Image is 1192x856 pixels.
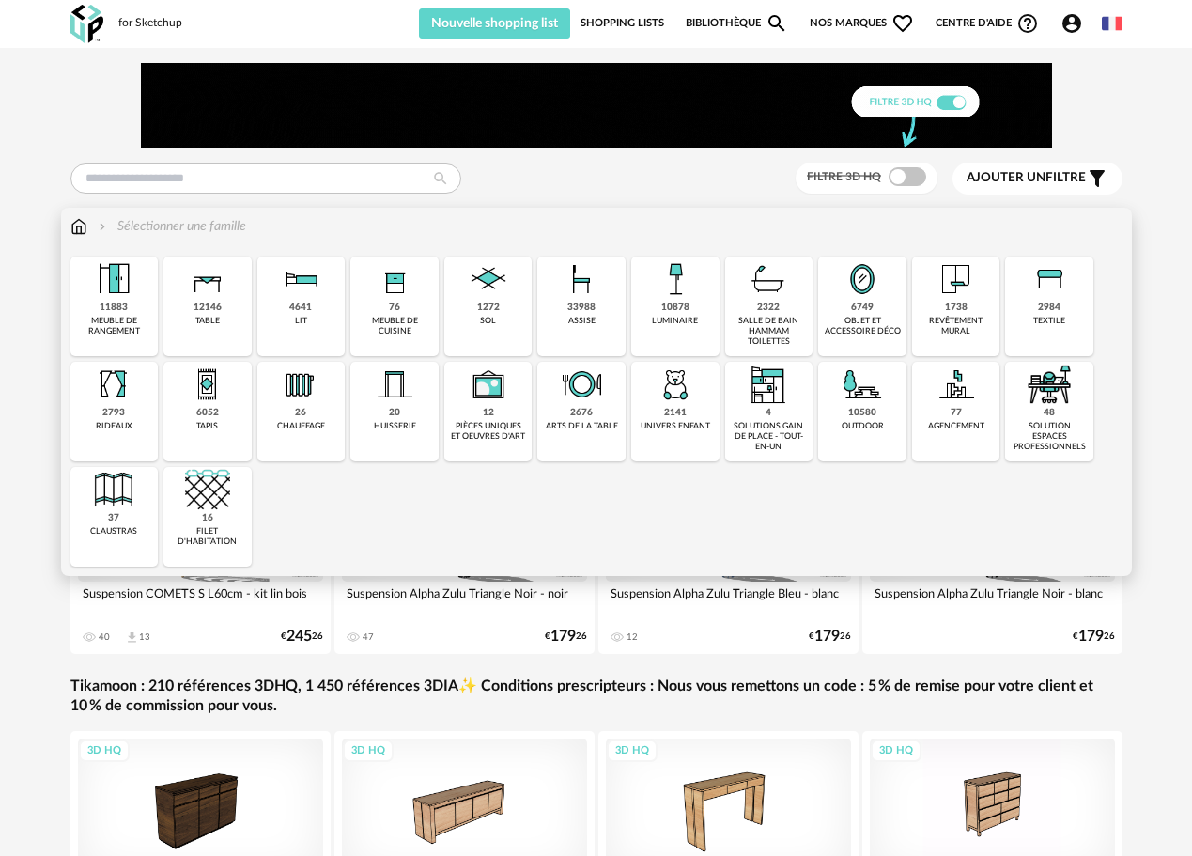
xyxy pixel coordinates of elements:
[141,63,1052,148] img: FILTRE%20HQ%20NEW_V1%20(4).gif
[814,630,840,643] span: 179
[431,17,558,30] span: Nouvelle shopping list
[185,467,230,512] img: filet.png
[967,171,1045,184] span: Ajouter un
[419,8,571,39] button: Nouvelle shopping list
[606,582,851,619] div: Suspension Alpha Zulu Triangle Bleu - blanc
[91,362,136,407] img: Rideaux.png
[766,12,788,35] span: Magnify icon
[581,8,664,39] a: Shopping Lists
[1027,257,1072,302] img: Textile.png
[100,302,128,314] div: 11883
[169,526,246,548] div: filet d'habitation
[95,217,110,236] img: svg+xml;base64,PHN2ZyB3aWR0aD0iMTYiIGhlaWdodD0iMTYiIHZpZXdCb3g9IjAgMCAxNiAxNiIgZmlsbD0ibm9uZSIgeG...
[1038,302,1060,314] div: 2984
[653,362,698,407] img: UniversEnfant.png
[568,316,596,326] div: assise
[807,171,881,182] span: Filtre 3D HQ
[1011,421,1088,453] div: solution espaces professionnels
[1073,630,1115,643] div: € 26
[1027,362,1072,407] img: espace-de-travail.png
[1016,12,1039,35] span: Help Circle Outline icon
[99,631,110,643] div: 40
[90,526,137,537] div: claustras
[661,302,689,314] div: 10878
[1060,12,1083,35] span: Account Circle icon
[281,630,323,643] div: € 26
[627,631,638,643] div: 12
[731,316,808,348] div: salle de bain hammam toilettes
[746,257,791,302] img: Salle%20de%20bain.png
[389,302,400,314] div: 76
[95,217,246,236] div: Sélectionner une famille
[295,407,306,419] div: 26
[295,316,307,326] div: lit
[848,407,876,419] div: 10580
[70,677,1122,716] a: Tikamoon : 210 références 3DHQ, 1 450 références 3DIA✨ Conditions prescripteurs : Nous vous remet...
[483,407,494,419] div: 12
[1033,316,1065,326] div: textile
[945,302,968,314] div: 1738
[196,421,218,431] div: tapis
[118,16,182,31] div: for Sketchup
[891,12,914,35] span: Heart Outline icon
[466,362,511,407] img: UniqueOeuvre.png
[851,302,874,314] div: 6749
[374,421,416,431] div: huisserie
[550,630,576,643] span: 179
[363,631,374,643] div: 47
[641,421,710,431] div: univers enfant
[79,739,130,763] div: 3D HQ
[1078,630,1104,643] span: 179
[824,316,901,337] div: objet et accessoire déco
[450,421,527,443] div: pièces uniques et oeuvres d'art
[731,421,808,453] div: solutions gain de place - tout-en-un
[546,421,618,431] div: arts de la table
[289,302,312,314] div: 4641
[342,582,587,619] div: Suspension Alpha Zulu Triangle Noir - noir
[967,170,1086,186] span: filtre
[1102,13,1122,34] img: fr
[185,362,230,407] img: Tapis.png
[202,512,213,524] div: 16
[278,362,323,407] img: Radiateur.png
[871,739,921,763] div: 3D HQ
[108,512,119,524] div: 37
[842,421,884,431] div: outdoor
[559,362,604,407] img: ArtTable.png
[870,582,1115,619] div: Suspension Alpha Zulu Triangle Noir - blanc
[91,257,136,302] img: Meuble%20de%20rangement.png
[102,407,125,419] div: 2793
[70,217,87,236] img: svg+xml;base64,PHN2ZyB3aWR0aD0iMTYiIGhlaWdodD0iMTciIHZpZXdCb3g9IjAgMCAxNiAxNyIgZmlsbD0ibm9uZSIgeG...
[372,257,417,302] img: Rangement.png
[766,407,771,419] div: 4
[196,407,219,419] div: 6052
[746,362,791,407] img: ToutEnUn.png
[91,467,136,512] img: Cloison.png
[840,257,885,302] img: Miroir.png
[466,257,511,302] img: Sol.png
[139,631,150,643] div: 13
[934,362,979,407] img: Agencement.png
[545,630,587,643] div: € 26
[664,407,687,419] div: 2141
[96,421,132,431] div: rideaux
[356,316,433,337] div: meuble de cuisine
[389,407,400,419] div: 20
[559,257,604,302] img: Assise.png
[934,257,979,302] img: Papier%20peint.png
[952,163,1122,195] button: Ajouter unfiltre Filter icon
[951,407,962,419] div: 77
[125,630,139,645] span: Download icon
[277,421,325,431] div: chauffage
[195,316,220,326] div: table
[343,739,394,763] div: 3D HQ
[567,302,596,314] div: 33988
[1060,12,1091,35] span: Account Circle icon
[185,257,230,302] img: Table.png
[757,302,780,314] div: 2322
[840,362,885,407] img: Outdoor.png
[1044,407,1055,419] div: 48
[936,12,1040,35] span: Centre d'aideHelp Circle Outline icon
[70,5,103,43] img: OXP
[372,362,417,407] img: Huiserie.png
